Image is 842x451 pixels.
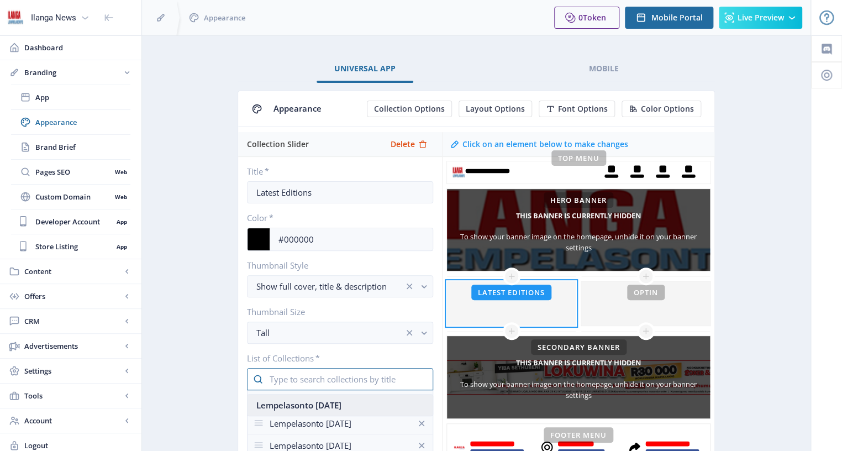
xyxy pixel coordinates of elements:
[35,166,111,177] span: Pages SEO
[554,7,619,29] button: 0Token
[447,231,710,253] div: To show your banner image on the homepage, unhide it on your banner settings
[247,322,433,344] button: Tallclear
[247,275,433,297] button: Show full cover, title & descriptionclear
[24,316,122,327] span: CRM
[31,6,76,30] div: Ilanga News
[391,140,415,149] span: Delete
[571,55,636,82] a: Mobile
[256,280,404,293] div: Show full cover, title & description
[11,85,130,109] a: App
[24,291,122,302] span: Offers
[738,13,784,22] span: Live Preview
[651,13,703,22] span: Mobile Portal
[273,103,322,114] span: Appearance
[113,241,130,252] nb-badge: App
[539,101,615,117] button: Font Options
[404,281,415,292] nb-icon: clear
[11,234,130,259] a: Store ListingApp
[247,368,433,390] input: Type to search collections by title
[247,166,424,177] label: Title
[247,260,424,271] label: Thumbnail Style
[558,104,608,113] span: Font Options
[24,266,122,277] span: Content
[11,135,130,159] a: Brand Brief
[462,139,628,150] div: Click on an element below to make changes
[466,104,525,113] span: Layout Options
[11,185,130,209] a: Custom DomainWeb
[247,132,382,156] div: Collection Slider
[334,64,396,73] span: Universal App
[317,55,413,82] a: Universal App
[24,415,122,426] span: Account
[382,135,435,153] button: Delete
[11,110,130,134] a: Appearance
[256,326,404,339] div: Tall
[247,181,433,203] input: Your Title ...
[374,104,445,113] span: Collection Options
[113,216,130,227] nb-badge: App
[24,340,122,352] span: Advertisements
[622,101,701,117] button: Color Options
[247,212,424,223] label: Color
[583,12,606,23] span: Token
[516,354,641,371] h5: This banner is currently hidden
[247,353,424,364] label: List of Collections
[248,395,433,416] nb-option: Lempelasonto [DATE]
[35,117,130,128] span: Appearance
[24,440,133,451] span: Logout
[204,12,245,23] span: Appearance
[404,327,415,338] nb-icon: clear
[35,191,111,202] span: Custom Domain
[516,207,641,224] h5: This banner is currently hidden
[7,9,24,27] img: 6e32966d-d278-493e-af78-9af65f0c2223.png
[35,92,130,103] span: App
[24,42,133,53] span: Dashboard
[367,101,452,117] button: Collection Options
[447,379,710,401] div: To show your banner image on the homepage, unhide it on your banner settings
[35,216,113,227] span: Developer Account
[247,306,424,317] label: Thumbnail Size
[24,67,122,78] span: Branding
[35,241,113,252] span: Store Listing
[111,191,130,202] nb-badge: Web
[588,64,618,73] span: Mobile
[270,229,433,250] input: #FFFFFF
[24,365,122,376] span: Settings
[270,391,411,412] div: Lempelasonto [DATE]
[459,101,532,117] button: Layout Options
[625,7,713,29] button: Mobile Portal
[641,104,694,113] span: Color Options
[24,390,122,401] span: Tools
[11,209,130,234] a: Developer AccountApp
[719,7,802,29] button: Live Preview
[35,141,130,153] span: Brand Brief
[11,160,130,184] a: Pages SEOWeb
[111,166,130,177] nb-badge: Web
